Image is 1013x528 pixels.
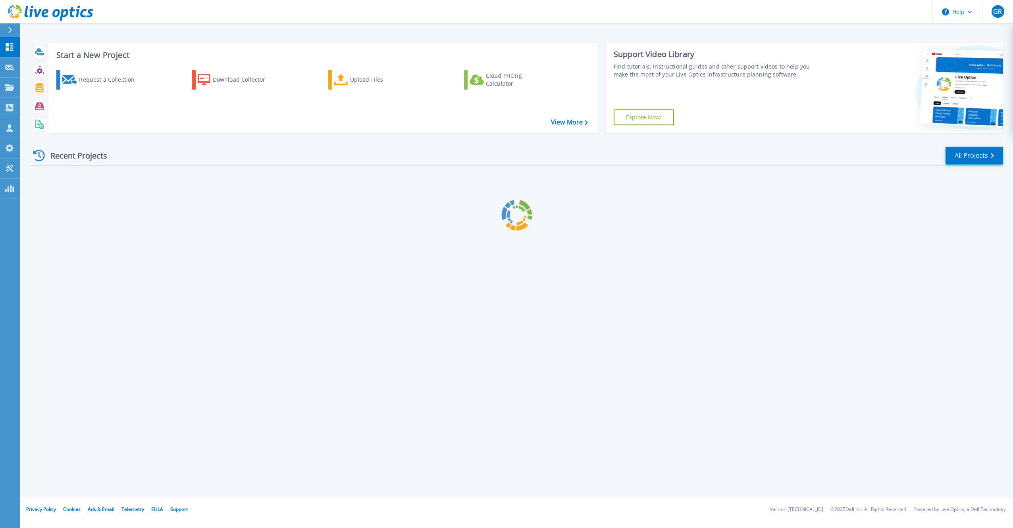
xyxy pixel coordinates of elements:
[486,72,549,88] div: Cloud Pricing Calculator
[830,507,906,512] li: © 2025 Dell Inc. All Rights Reserved
[946,147,1003,165] a: All Projects
[770,507,823,512] li: Version: [TECHNICAL_ID]
[31,146,118,165] div: Recent Projects
[913,507,1006,512] li: Powered by Live Optics, a Dell Technology
[56,70,145,90] a: Request a Collection
[350,72,414,88] div: Upload Files
[192,70,281,90] a: Download Collector
[88,506,114,513] a: Ads & Email
[170,506,188,513] a: Support
[464,70,553,90] a: Cloud Pricing Calculator
[26,506,56,513] a: Privacy Policy
[551,119,588,126] a: View More
[614,49,819,59] div: Support Video Library
[63,506,81,513] a: Cookies
[328,70,417,90] a: Upload Files
[213,72,276,88] div: Download Collector
[121,506,144,513] a: Telemetry
[151,506,163,513] a: EULA
[79,72,143,88] div: Request a Collection
[614,63,819,78] div: Find tutorials, instructional guides and other support videos to help you make the most of your L...
[993,8,1002,15] span: GR
[56,51,587,59] h3: Start a New Project
[614,109,674,125] a: Explore Now!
